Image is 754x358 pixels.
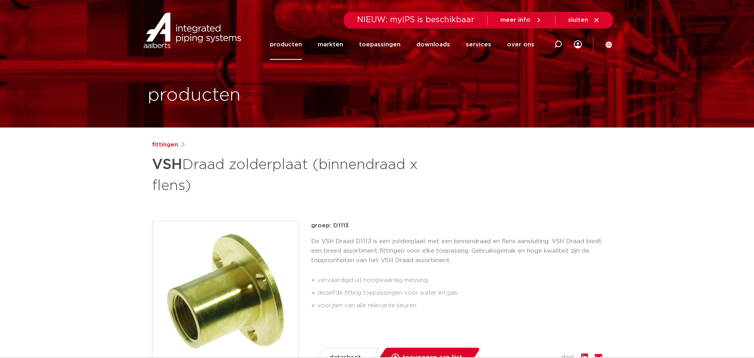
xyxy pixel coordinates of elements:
[500,17,530,23] span: meer info
[152,158,182,172] strong: VSH
[317,287,602,299] li: dezelfde fitting toepassingen voor water en gas
[311,221,602,230] p: groep: D1113
[311,237,602,265] p: De VSH Draad D1113 is een zolderplaat met een binnendraad en flens aansluiting. VSH Draad biedt e...
[318,29,343,60] a: markten
[416,29,450,60] a: downloads
[357,16,475,24] span: NIEUW: myIPS is beschikbaar
[152,153,449,196] h1: Draad zolderplaat (binnendraad x flens)
[568,17,588,23] span: sluiten
[270,29,534,60] nav: Menu
[359,29,401,60] a: toepassingen
[317,274,602,287] li: vervaardigd uit hoogwaardig messing
[317,299,602,312] li: voorzien van alle relevante keuren
[152,140,178,150] a: fittingen
[148,83,241,108] h1: producten
[507,29,534,60] a: over ons
[270,29,302,60] a: producten
[568,17,600,24] a: sluiten
[466,29,491,60] a: services
[500,17,542,24] a: meer info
